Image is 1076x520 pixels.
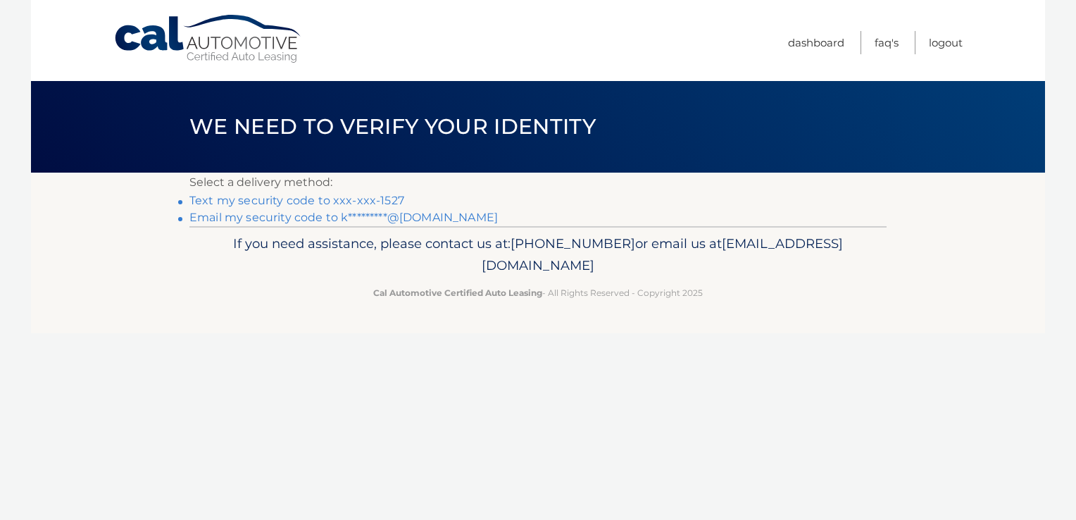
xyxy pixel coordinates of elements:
[929,31,963,54] a: Logout
[373,287,542,298] strong: Cal Automotive Certified Auto Leasing
[189,113,596,140] span: We need to verify your identity
[189,211,498,224] a: Email my security code to k*********@[DOMAIN_NAME]
[788,31,844,54] a: Dashboard
[199,233,877,278] p: If you need assistance, please contact us at: or email us at
[189,194,404,207] a: Text my security code to xxx-xxx-1527
[875,31,899,54] a: FAQ's
[113,14,304,64] a: Cal Automotive
[199,285,877,300] p: - All Rights Reserved - Copyright 2025
[511,235,635,252] span: [PHONE_NUMBER]
[189,173,887,192] p: Select a delivery method:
